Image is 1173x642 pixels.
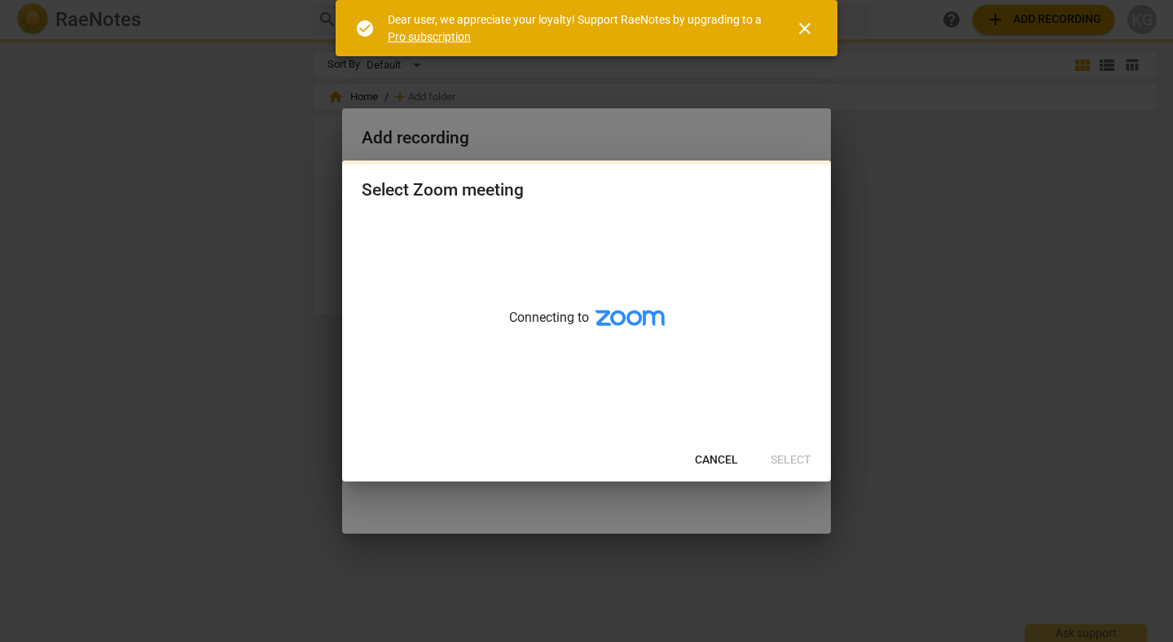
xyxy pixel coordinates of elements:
span: check_circle [355,19,375,38]
div: Dear user, we appreciate your loyalty! Support RaeNotes by upgrading to a [388,11,766,45]
button: Cancel [682,446,751,475]
button: Close [785,9,824,48]
div: Connecting to [342,216,831,439]
a: Pro subscription [388,30,471,43]
span: close [795,19,815,38]
span: Cancel [695,452,738,468]
div: Select Zoom meeting [362,180,524,200]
